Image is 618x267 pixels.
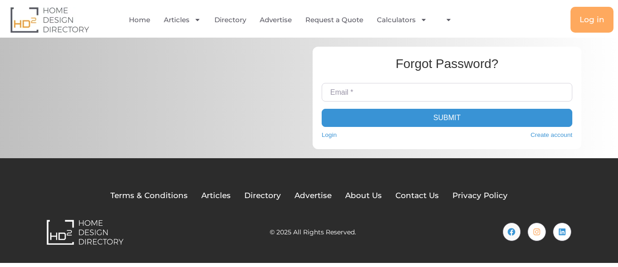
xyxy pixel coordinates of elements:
input: Email [322,83,572,101]
a: Articles [201,190,231,202]
h2: © 2025 All Rights Reserved. [270,229,356,235]
a: Contact Us [395,190,439,202]
a: Home [129,10,150,30]
a: Log in [570,7,613,33]
a: Calculators [377,10,427,30]
a: Advertise [260,10,292,30]
a: Privacy Policy [452,190,508,202]
button: Submit [322,109,572,127]
h3: Forgot Password? [322,56,572,72]
a: Terms & Conditions [110,190,188,202]
a: About Us [345,190,382,202]
a: Login [322,131,337,140]
a: Articles [164,10,201,30]
a: Request a Quote [305,10,363,30]
a: Directory [244,190,281,202]
a: Advertise [295,190,332,202]
a: Directory [214,10,246,30]
span: Log in [580,16,604,24]
nav: Menu [126,10,461,30]
a: Create account [531,131,572,140]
